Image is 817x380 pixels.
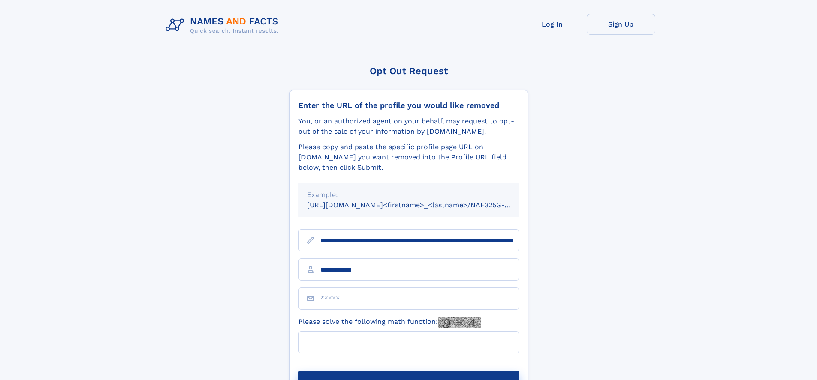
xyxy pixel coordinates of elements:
img: Logo Names and Facts [162,14,286,37]
div: Example: [307,190,510,200]
a: Sign Up [587,14,655,35]
label: Please solve the following math function: [298,317,481,328]
div: Enter the URL of the profile you would like removed [298,101,519,110]
small: [URL][DOMAIN_NAME]<firstname>_<lastname>/NAF325G-xxxxxxxx [307,201,535,209]
div: Opt Out Request [289,66,528,76]
a: Log In [518,14,587,35]
div: You, or an authorized agent on your behalf, may request to opt-out of the sale of your informatio... [298,116,519,137]
div: Please copy and paste the specific profile page URL on [DOMAIN_NAME] you want removed into the Pr... [298,142,519,173]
